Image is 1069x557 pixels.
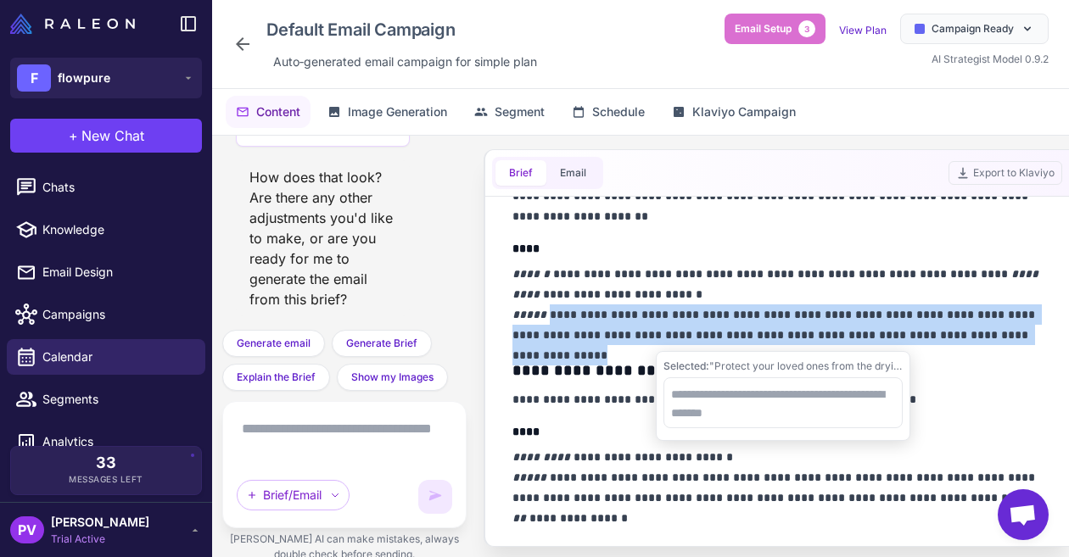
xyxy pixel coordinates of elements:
[662,96,806,128] button: Klaviyo Campaign
[464,96,555,128] button: Segment
[256,103,300,121] span: Content
[237,370,316,385] span: Explain the Brief
[7,339,205,375] a: Calendar
[663,359,709,372] span: Selected:
[226,96,311,128] button: Content
[592,103,645,121] span: Schedule
[10,516,44,543] div: PV
[546,160,600,186] button: Email
[7,254,205,290] a: Email Design
[351,370,434,385] span: Show my Images
[42,263,192,281] span: Email Design
[266,49,544,75] div: Click to edit description
[949,161,1062,185] button: Export to Klaviyo
[7,297,205,332] a: Campaigns
[10,119,202,153] button: +New Chat
[260,14,544,46] div: Click to edit campaign name
[222,364,330,391] button: Explain the Brief
[10,58,202,98] button: Fflowpure
[42,432,192,451] span: Analytics
[839,24,887,36] a: View Plan
[42,178,192,197] span: Chats
[317,96,457,128] button: Image Generation
[7,424,205,460] a: Analytics
[932,21,1014,36] span: Campaign Ready
[798,20,815,37] span: 3
[69,473,143,486] span: Messages Left
[932,53,1049,65] span: AI Strategist Model 0.9.2
[42,390,192,409] span: Segments
[237,336,311,351] span: Generate email
[495,160,546,186] button: Brief
[495,103,545,121] span: Segment
[273,53,537,71] span: Auto‑generated email campaign for simple plan
[10,14,135,34] img: Raleon Logo
[222,330,325,357] button: Generate email
[69,125,78,146] span: +
[96,455,116,471] span: 33
[348,103,447,121] span: Image Generation
[725,14,826,44] button: Email Setup3
[332,330,432,357] button: Generate Brief
[42,305,192,324] span: Campaigns
[42,220,192,239] span: Knowledge
[51,513,149,532] span: [PERSON_NAME]
[7,170,205,205] a: Chats
[42,348,192,366] span: Calendar
[236,160,410,316] div: How does that look? Are there any other adjustments you'd like to make, or are you ready for me t...
[7,212,205,248] a: Knowledge
[7,382,205,417] a: Segments
[692,103,796,121] span: Klaviyo Campaign
[735,21,792,36] span: Email Setup
[10,14,142,34] a: Raleon Logo
[346,336,417,351] span: Generate Brief
[81,125,144,146] span: New Chat
[51,532,149,547] span: Trial Active
[58,69,110,87] span: flowpure
[337,364,448,391] button: Show my Images
[237,480,350,510] div: Brief/Email
[998,489,1049,540] div: Chat abierto
[562,96,655,128] button: Schedule
[663,359,903,374] div: "Protect your loved ones from the drying effects of harsh tap water. Experience less irritation, ...
[17,64,51,92] div: F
